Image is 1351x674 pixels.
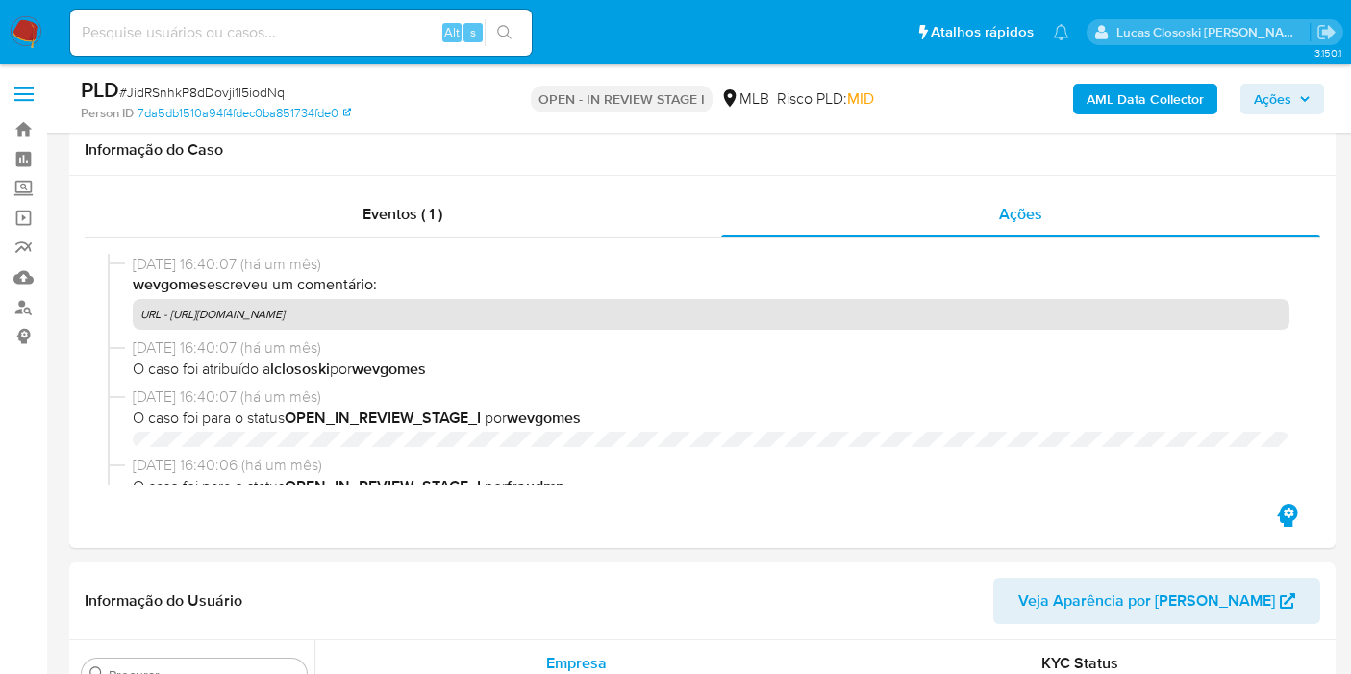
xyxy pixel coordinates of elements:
[285,475,481,497] b: OPEN_IN_REVIEW_STAGE_I
[133,476,1289,497] span: O caso foi para o status por
[133,455,1289,476] span: [DATE] 16:40:06 (há um mês)
[285,407,481,429] b: OPEN_IN_REVIEW_STAGE_I
[119,83,285,102] span: # JidRSnhkP8dDovji1I5iodNq
[138,105,351,122] a: 7da5db1510a94f4fdec0ba851734fde0
[81,74,119,105] b: PLD
[720,88,769,110] div: MLB
[81,105,134,122] b: Person ID
[1316,22,1337,42] a: Sair
[999,203,1042,225] span: Ações
[1018,578,1275,624] span: Veja Aparência por [PERSON_NAME]
[1053,24,1069,40] a: Notificações
[470,23,476,41] span: s
[1254,84,1291,114] span: Ações
[546,652,607,674] span: Empresa
[133,387,1289,408] span: [DATE] 16:40:07 (há um mês)
[531,86,713,112] p: OPEN - IN REVIEW STAGE I
[1041,652,1118,674] span: KYC Status
[507,407,581,429] b: wevgomes
[1240,84,1324,114] button: Ações
[133,299,1289,330] p: URL - [URL][DOMAIN_NAME]
[847,87,874,110] span: MID
[363,203,442,225] span: Eventos ( 1 )
[133,254,1289,275] span: [DATE] 16:40:07 (há um mês)
[70,20,532,45] input: Pesquise usuários ou casos...
[133,274,1289,295] p: escreveu um comentário:
[133,359,1289,380] span: O caso foi atribuído a por
[270,358,330,380] b: lclososki
[85,591,242,611] h1: Informação do Usuário
[1073,84,1217,114] button: AML Data Collector
[133,273,207,295] b: wevgomes
[931,22,1034,42] span: Atalhos rápidos
[133,337,1289,359] span: [DATE] 16:40:07 (há um mês)
[444,23,460,41] span: Alt
[777,88,874,110] span: Risco PLD:
[85,140,1320,160] h1: Informação do Caso
[1116,23,1311,41] p: lucas.clososki@mercadolivre.com
[507,475,564,497] b: fraudmp
[485,19,524,46] button: search-icon
[1087,84,1204,114] b: AML Data Collector
[133,408,1289,429] span: O caso foi para o status por
[352,358,426,380] b: wevgomes
[993,578,1320,624] button: Veja Aparência por [PERSON_NAME]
